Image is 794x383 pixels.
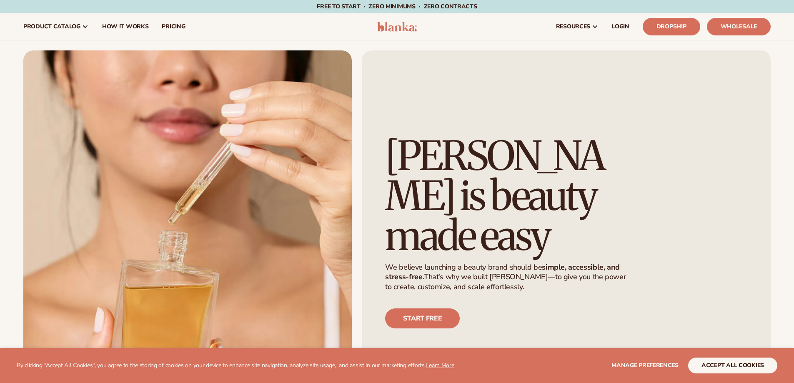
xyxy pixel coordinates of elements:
a: Wholesale [707,18,771,35]
a: resources [549,13,605,40]
span: LOGIN [612,23,629,30]
span: product catalog [23,23,80,30]
a: Dropship [643,18,700,35]
h1: [PERSON_NAME] is beauty made easy [385,136,639,256]
a: Start free [385,308,460,328]
img: logo [377,22,417,32]
a: LOGIN [605,13,636,40]
strong: simple, accessible, and stress-free. [385,262,620,282]
button: Manage preferences [611,358,679,373]
p: We believe launching a beauty brand should be That’s why we built [PERSON_NAME]—to give you the p... [385,263,634,292]
a: Learn More [426,361,454,369]
span: How It Works [102,23,149,30]
p: By clicking "Accept All Cookies", you agree to the storing of cookies on your device to enhance s... [17,362,454,369]
span: resources [556,23,590,30]
a: product catalog [17,13,95,40]
a: How It Works [95,13,155,40]
button: accept all cookies [688,358,777,373]
a: pricing [155,13,192,40]
span: pricing [162,23,185,30]
span: Free to start · ZERO minimums · ZERO contracts [317,3,477,10]
span: Manage preferences [611,361,679,369]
